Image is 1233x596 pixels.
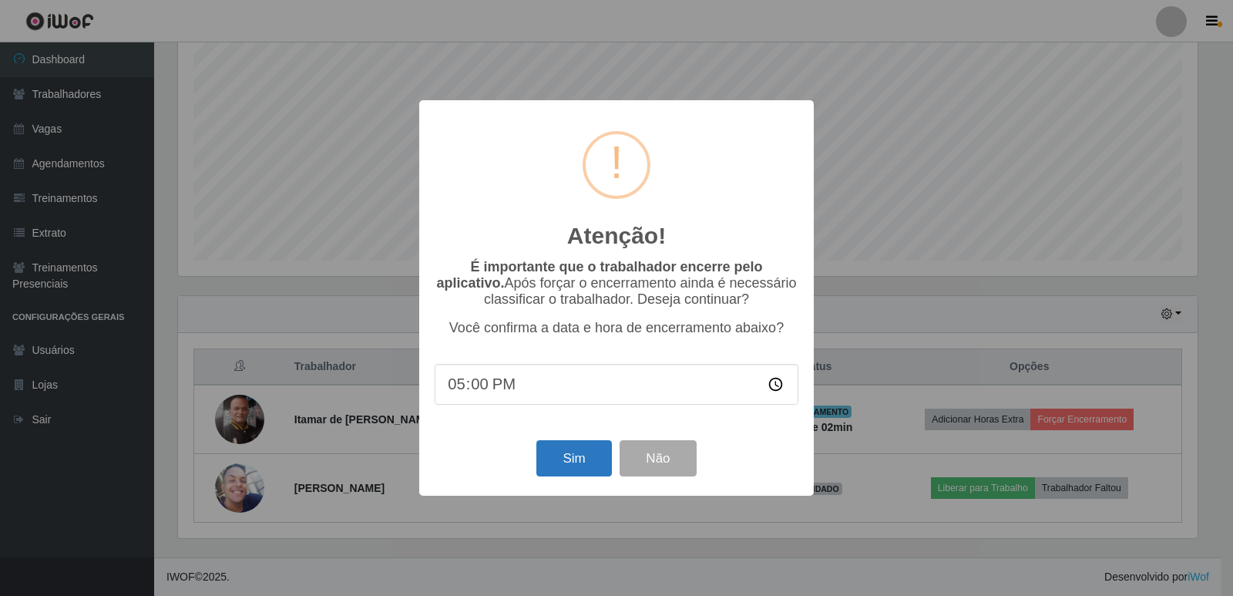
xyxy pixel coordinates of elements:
[435,259,798,308] p: Após forçar o encerramento ainda é necessário classificar o trabalhador. Deseja continuar?
[435,320,798,336] p: Você confirma a data e hora de encerramento abaixo?
[536,440,611,476] button: Sim
[567,222,666,250] h2: Atenção!
[620,440,696,476] button: Não
[436,259,762,291] b: É importante que o trabalhador encerre pelo aplicativo.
